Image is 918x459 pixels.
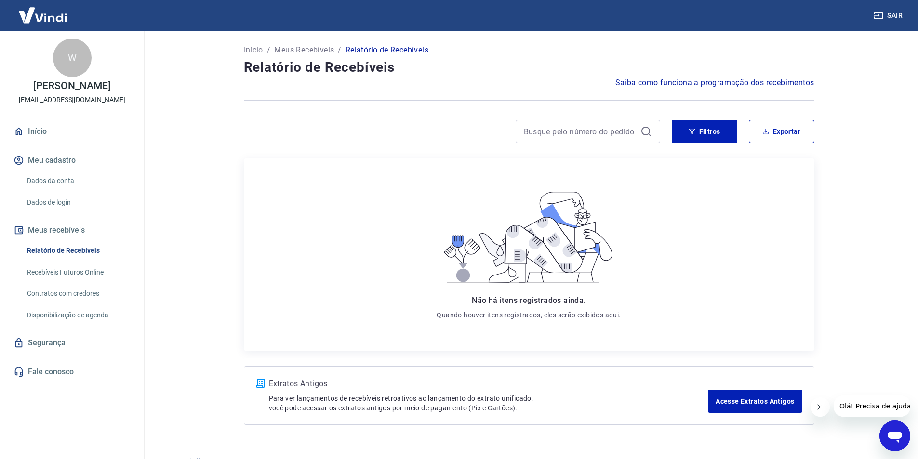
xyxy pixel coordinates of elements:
button: Meu cadastro [12,150,133,171]
a: Meus Recebíveis [274,44,334,56]
iframe: Mensagem da empresa [834,395,910,417]
a: Segurança [12,332,133,354]
p: Para ver lançamentos de recebíveis retroativos ao lançamento do extrato unificado, você pode aces... [269,393,708,413]
p: Quando houver itens registrados, eles serão exibidos aqui. [437,310,621,320]
span: Não há itens registrados ainda. [472,296,585,305]
a: Recebíveis Futuros Online [23,262,133,282]
p: Extratos Antigos [269,378,708,390]
p: Relatório de Recebíveis [346,44,428,56]
div: W [53,39,92,77]
button: Sair [872,7,906,25]
a: Contratos com credores [23,284,133,303]
p: / [267,44,270,56]
span: Olá! Precisa de ajuda? [6,7,81,14]
p: / [338,44,341,56]
input: Busque pelo número do pedido [524,124,637,139]
button: Exportar [749,120,814,143]
a: Início [244,44,263,56]
iframe: Botão para abrir a janela de mensagens [879,420,910,451]
a: Disponibilização de agenda [23,305,133,325]
p: [PERSON_NAME] [33,81,110,91]
a: Saiba como funciona a programação dos recebimentos [615,77,814,89]
a: Fale conosco [12,361,133,382]
img: Vindi [12,0,74,30]
a: Acesse Extratos Antigos [708,390,802,413]
button: Filtros [672,120,737,143]
img: ícone [256,379,265,388]
button: Meus recebíveis [12,220,133,241]
p: [EMAIL_ADDRESS][DOMAIN_NAME] [19,95,125,105]
a: Dados de login [23,193,133,212]
iframe: Fechar mensagem [811,397,830,417]
a: Dados da conta [23,171,133,191]
h4: Relatório de Recebíveis [244,58,814,77]
a: Relatório de Recebíveis [23,241,133,261]
a: Início [12,121,133,142]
